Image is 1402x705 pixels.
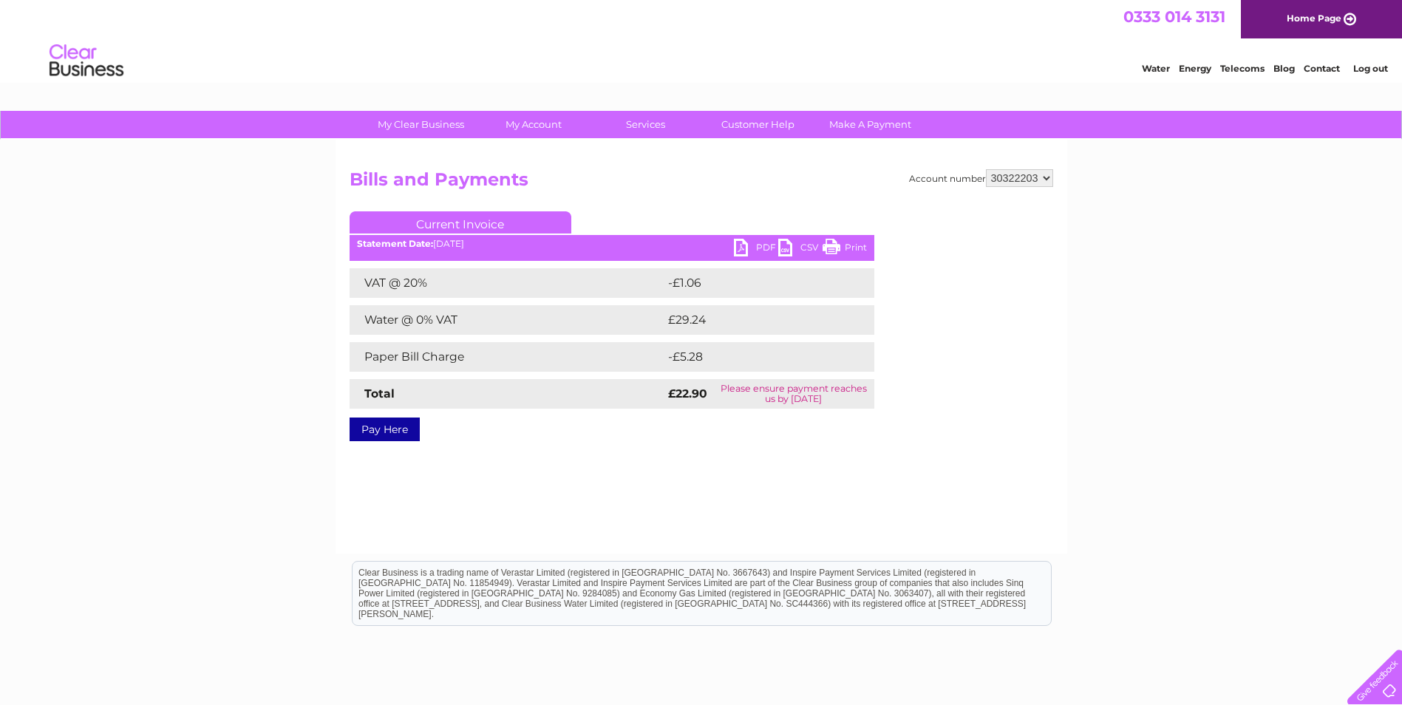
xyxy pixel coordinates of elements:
[1304,63,1340,74] a: Contact
[1353,63,1388,74] a: Log out
[664,342,843,372] td: -£5.28
[350,211,571,234] a: Current Invoice
[350,418,420,441] a: Pay Here
[1123,7,1225,26] a: 0333 014 3131
[350,239,874,249] div: [DATE]
[350,305,664,335] td: Water @ 0% VAT
[350,342,664,372] td: Paper Bill Charge
[823,239,867,260] a: Print
[1273,63,1295,74] a: Blog
[909,169,1053,187] div: Account number
[350,169,1053,197] h2: Bills and Payments
[350,268,664,298] td: VAT @ 20%
[664,268,842,298] td: -£1.06
[1220,63,1265,74] a: Telecoms
[49,38,124,84] img: logo.png
[668,386,707,401] strong: £22.90
[734,239,778,260] a: PDF
[360,111,482,138] a: My Clear Business
[713,379,874,409] td: Please ensure payment reaches us by [DATE]
[585,111,707,138] a: Services
[353,8,1051,72] div: Clear Business is a trading name of Verastar Limited (registered in [GEOGRAPHIC_DATA] No. 3667643...
[697,111,819,138] a: Customer Help
[809,111,931,138] a: Make A Payment
[1142,63,1170,74] a: Water
[1179,63,1211,74] a: Energy
[778,239,823,260] a: CSV
[664,305,845,335] td: £29.24
[364,386,395,401] strong: Total
[357,238,433,249] b: Statement Date:
[472,111,594,138] a: My Account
